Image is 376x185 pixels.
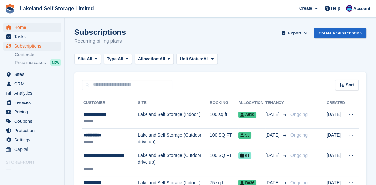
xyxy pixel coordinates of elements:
[288,30,301,36] span: Export
[280,28,309,38] button: Export
[14,70,53,79] span: Sites
[238,152,251,159] span: 61
[327,149,345,176] td: [DATE]
[14,98,53,107] span: Invoices
[138,56,160,62] span: Allocation:
[210,149,239,176] td: 100 SQ FT
[346,5,352,12] img: David Dickson
[14,135,53,144] span: Settings
[78,56,87,62] span: Site:
[14,145,53,154] span: Capital
[238,98,265,108] th: Allocation
[3,23,61,32] a: menu
[14,79,53,88] span: CRM
[53,168,61,176] a: Preview store
[238,112,256,118] span: A010
[353,5,370,12] span: Account
[265,132,281,139] span: [DATE]
[14,117,53,126] span: Coupons
[290,153,308,158] span: Ongoing
[74,28,126,36] h1: Subscriptions
[265,111,281,118] span: [DATE]
[138,129,210,149] td: Lakeland Self Storage (Outdoor drive up)
[327,98,345,108] th: Created
[74,37,126,45] p: Recurring billing plans
[180,56,203,62] span: Unit Status:
[290,112,308,117] span: Ongoing
[14,126,53,135] span: Protection
[74,54,101,64] button: Site: All
[331,5,340,12] span: Help
[265,98,288,108] th: Tenancy
[3,42,61,51] a: menu
[5,4,15,14] img: stora-icon-8386f47178a22dfd0bd8f6a31ec36ba5ce8667c1dd55bd0f319d3a0aa187defe.svg
[14,42,53,51] span: Subscriptions
[118,56,123,62] span: All
[15,59,61,66] a: Price increases NEW
[3,32,61,41] a: menu
[3,107,61,116] a: menu
[104,54,132,64] button: Type: All
[3,117,61,126] a: menu
[3,98,61,107] a: menu
[135,54,174,64] button: Allocation: All
[176,54,217,64] button: Unit Status: All
[87,56,92,62] span: All
[14,89,53,98] span: Analytics
[3,126,61,135] a: menu
[3,145,61,154] a: menu
[82,98,138,108] th: Customer
[14,107,53,116] span: Pricing
[327,108,345,128] td: [DATE]
[17,3,97,14] a: Lakeland Self Storage Limited
[290,132,308,138] span: Ongoing
[160,56,165,62] span: All
[14,32,53,41] span: Tasks
[3,135,61,144] a: menu
[3,79,61,88] a: menu
[3,89,61,98] a: menu
[50,59,61,66] div: NEW
[210,129,239,149] td: 100 SQ FT
[3,70,61,79] a: menu
[138,108,210,128] td: Lakeland Self Storage (Indoor )
[138,149,210,176] td: Lakeland Self Storage (Outdoor drive up)
[210,98,239,108] th: Booking
[238,132,251,139] span: 55
[346,82,354,88] span: Sort
[107,56,118,62] span: Type:
[15,60,46,66] span: Price increases
[210,108,239,128] td: 100 sq ft
[265,152,281,159] span: [DATE]
[3,167,61,176] a: menu
[138,98,210,108] th: Site
[327,129,345,149] td: [DATE]
[15,52,61,58] a: Contracts
[314,28,366,38] a: Create a Subscription
[203,56,209,62] span: All
[14,167,53,176] span: Booking Portal
[14,23,53,32] span: Home
[299,5,312,12] span: Create
[6,159,64,166] span: Storefront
